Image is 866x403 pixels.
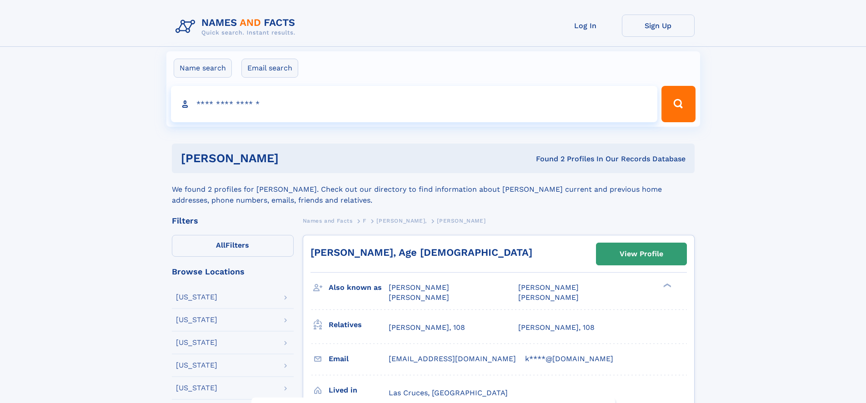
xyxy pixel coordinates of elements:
[176,384,217,392] div: [US_STATE]
[172,173,695,206] div: We found 2 profiles for [PERSON_NAME]. Check out our directory to find information about [PERSON_...
[310,247,532,258] a: [PERSON_NAME], Age [DEMOGRAPHIC_DATA]
[620,244,663,264] div: View Profile
[407,154,686,164] div: Found 2 Profiles In Our Records Database
[376,215,426,226] a: [PERSON_NAME],
[518,323,595,333] a: [PERSON_NAME], 108
[389,354,516,363] span: [EMAIL_ADDRESS][DOMAIN_NAME]
[176,316,217,323] div: [US_STATE]
[549,15,622,37] a: Log In
[389,293,449,302] span: [PERSON_NAME]
[622,15,695,37] a: Sign Up
[329,280,389,295] h3: Also known as
[389,323,465,333] a: [PERSON_NAME], 108
[176,339,217,346] div: [US_STATE]
[363,215,366,226] a: F
[216,241,225,249] span: All
[172,217,294,225] div: Filters
[176,362,217,369] div: [US_STATE]
[363,218,366,224] span: F
[172,15,303,39] img: Logo Names and Facts
[329,351,389,367] h3: Email
[181,153,407,164] h1: [PERSON_NAME]
[518,283,579,292] span: [PERSON_NAME]
[303,215,353,226] a: Names and Facts
[437,218,486,224] span: [PERSON_NAME]
[389,283,449,292] span: [PERSON_NAME]
[329,383,389,398] h3: Lived in
[176,294,217,301] div: [US_STATE]
[172,235,294,257] label: Filters
[329,317,389,333] h3: Relatives
[241,59,298,78] label: Email search
[389,388,508,397] span: Las Cruces, [GEOGRAPHIC_DATA]
[376,218,426,224] span: [PERSON_NAME],
[661,283,672,289] div: ❯
[596,243,686,265] a: View Profile
[518,293,579,302] span: [PERSON_NAME]
[172,268,294,276] div: Browse Locations
[171,86,658,122] input: search input
[174,59,232,78] label: Name search
[661,86,695,122] button: Search Button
